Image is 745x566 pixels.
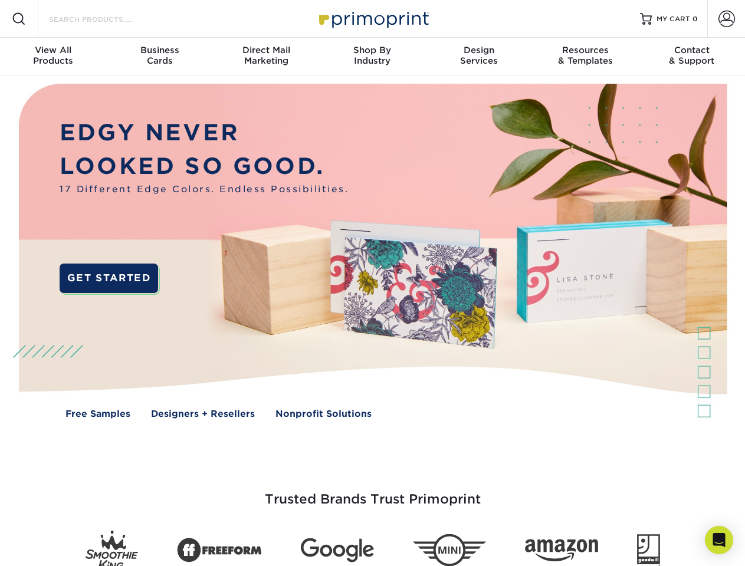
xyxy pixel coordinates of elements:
span: 17 Different Edge Colors. Endless Possibilities. [60,183,349,196]
div: Open Intercom Messenger [705,526,733,554]
img: Primoprint [314,6,432,31]
div: Services [426,45,532,66]
h3: Trusted Brands Trust Primoprint [28,463,718,521]
div: & Templates [532,45,638,66]
a: GET STARTED [60,264,158,293]
div: Cards [106,45,212,66]
img: Google [301,538,374,562]
span: MY CART [657,14,690,24]
a: Shop ByIndustry [319,38,425,75]
img: Goodwill [637,534,660,566]
a: DesignServices [426,38,532,75]
div: & Support [639,45,745,66]
a: Nonprofit Solutions [275,407,372,421]
span: Business [106,45,212,55]
span: Design [426,45,532,55]
div: Industry [319,45,425,66]
p: LOOKED SO GOOD. [60,150,349,183]
p: EDGY NEVER [60,116,349,150]
a: Free Samples [65,407,130,421]
a: Designers + Resellers [151,407,255,421]
img: Amazon [525,539,598,562]
span: Contact [639,45,745,55]
a: Direct MailMarketing [213,38,319,75]
a: BusinessCards [106,38,212,75]
span: Shop By [319,45,425,55]
span: Resources [532,45,638,55]
a: Resources& Templates [532,38,638,75]
a: Contact& Support [639,38,745,75]
div: Marketing [213,45,319,66]
span: 0 [693,15,698,23]
input: SEARCH PRODUCTS..... [48,12,163,26]
span: Direct Mail [213,45,319,55]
